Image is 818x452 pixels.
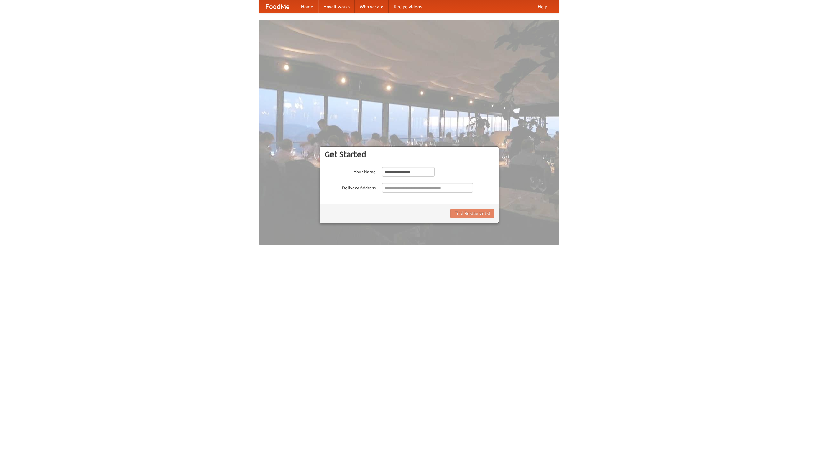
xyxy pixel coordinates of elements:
a: Home [296,0,318,13]
a: How it works [318,0,355,13]
h3: Get Started [325,149,494,159]
label: Your Name [325,167,376,175]
a: Recipe videos [389,0,427,13]
label: Delivery Address [325,183,376,191]
a: FoodMe [259,0,296,13]
a: Help [533,0,552,13]
a: Who we are [355,0,389,13]
button: Find Restaurants! [450,209,494,218]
